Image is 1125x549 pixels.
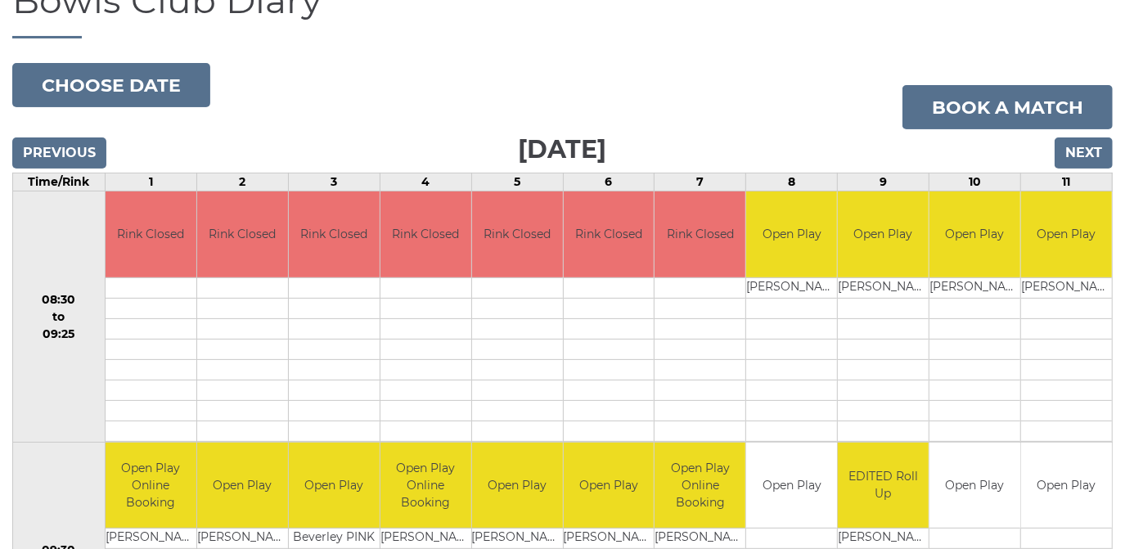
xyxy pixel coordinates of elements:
td: 5 [471,173,563,191]
td: Beverley PINK [289,529,380,549]
td: Open Play [1021,443,1112,529]
input: Previous [12,137,106,169]
td: [PERSON_NAME] [106,529,196,549]
td: Open Play Online Booking [106,443,196,529]
a: Book a match [902,85,1113,129]
td: Rink Closed [289,191,380,277]
td: Open Play [1021,191,1112,277]
button: Choose date [12,63,210,107]
td: 3 [288,173,380,191]
td: [PERSON_NAME] [746,277,837,298]
td: Rink Closed [106,191,196,277]
td: 6 [563,173,655,191]
td: Rink Closed [655,191,745,277]
td: [PERSON_NAME] [472,529,563,549]
td: Open Play [289,443,380,529]
td: Rink Closed [564,191,655,277]
td: Open Play [746,443,837,529]
td: Open Play Online Booking [380,443,471,529]
td: 2 [196,173,288,191]
td: EDITED Roll Up [838,443,929,529]
td: Open Play [838,191,929,277]
td: 4 [380,173,471,191]
td: Open Play [746,191,837,277]
td: 08:30 to 09:25 [13,191,106,443]
td: 8 [746,173,838,191]
td: Open Play [929,443,1020,529]
td: Open Play [564,443,655,529]
td: Rink Closed [197,191,288,277]
td: Rink Closed [380,191,471,277]
td: 7 [655,173,746,191]
td: 9 [838,173,929,191]
td: Time/Rink [13,173,106,191]
td: [PERSON_NAME] [564,529,655,549]
td: [PERSON_NAME] [197,529,288,549]
td: [PERSON_NAME] [929,277,1020,298]
td: Open Play [472,443,563,529]
td: [PERSON_NAME] [838,529,929,549]
td: Open Play [197,443,288,529]
td: [PERSON_NAME] [1021,277,1112,298]
td: 11 [1021,173,1113,191]
td: 10 [929,173,1021,191]
td: [PERSON_NAME] [380,529,471,549]
td: 1 [105,173,196,191]
td: Open Play [929,191,1020,277]
td: [PERSON_NAME] [838,277,929,298]
td: [PERSON_NAME] [655,529,745,549]
td: Open Play Online Booking [655,443,745,529]
td: Rink Closed [472,191,563,277]
input: Next [1055,137,1113,169]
